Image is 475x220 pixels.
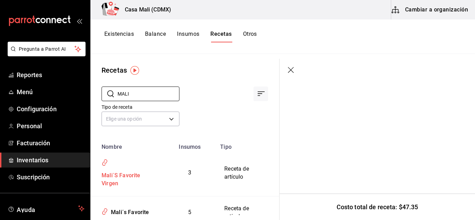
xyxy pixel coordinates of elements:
[19,46,75,53] span: Pregunta a Parrot AI
[177,31,199,42] button: Insumos
[164,139,216,150] th: Insumos
[104,31,257,42] div: navigation tabs
[17,87,84,97] span: Menú
[145,31,166,42] button: Balance
[118,87,179,101] input: Buscar nombre de receta
[17,121,84,131] span: Personal
[280,194,475,220] div: Costo total de receta: $47.35
[17,155,84,165] span: Inventarios
[17,70,84,80] span: Reportes
[102,105,179,109] label: Tipo de receta
[99,169,155,188] div: Mali´S Favorite Virgen
[119,6,171,14] h3: Casa Mali (CDMX)
[253,87,268,101] div: Ordenar por
[243,31,257,42] button: Otros
[5,50,86,58] a: Pregunta a Parrot AI
[188,169,191,176] span: 3
[8,42,86,56] button: Pregunta a Parrot AI
[108,206,149,217] div: Mali´s Favorite
[210,31,232,42] button: Recetas
[17,138,84,148] span: Facturación
[17,204,75,213] span: Ayuda
[104,31,134,42] button: Existencias
[216,150,279,196] td: Receta de artículo
[130,66,139,75] img: Tooltip marker
[102,112,179,126] div: Elige una opción
[216,139,279,150] th: Tipo
[188,209,191,215] span: 5
[17,104,84,114] span: Configuración
[17,172,84,182] span: Suscripción
[77,18,82,24] button: open_drawer_menu
[90,139,164,150] th: Nombre
[102,65,127,75] div: Recetas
